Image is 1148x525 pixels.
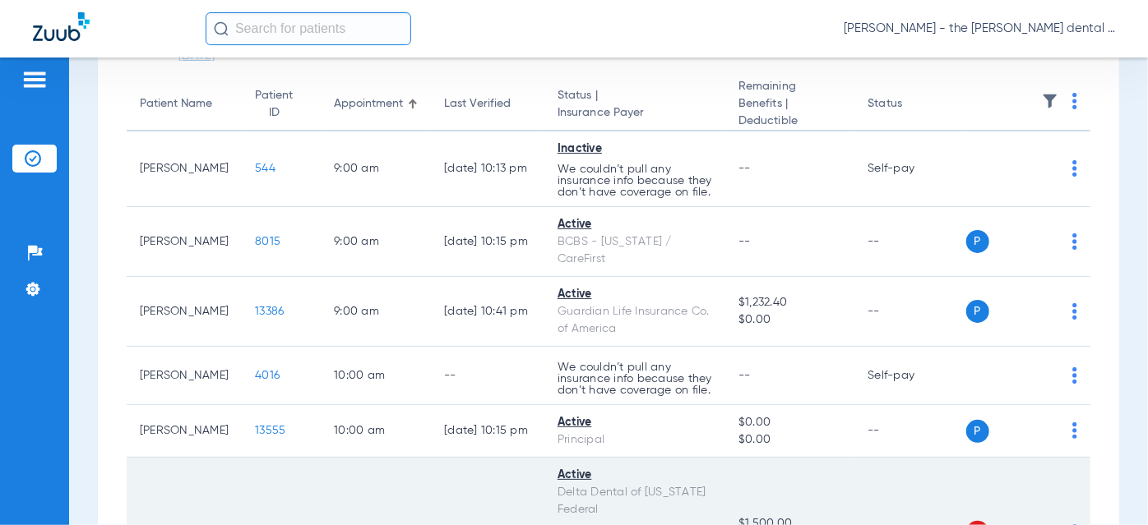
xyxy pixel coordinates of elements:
[140,95,229,113] div: Patient Name
[1072,367,1077,384] img: group-dot-blue.svg
[738,294,841,311] span: $1,232.40
[738,431,841,449] span: $0.00
[1072,93,1077,109] img: group-dot-blue.svg
[255,163,275,174] span: 544
[127,207,242,277] td: [PERSON_NAME]
[558,140,712,158] div: Inactive
[855,277,966,347] td: --
[444,95,531,113] div: Last Verified
[1072,303,1077,320] img: group-dot-blue.svg
[558,216,712,233] div: Active
[321,131,431,207] td: 9:00 AM
[558,467,712,484] div: Active
[558,362,712,396] p: We couldn’t pull any insurance info because they don’t have coverage on file.
[558,104,712,122] span: Insurance Payer
[855,405,966,458] td: --
[255,87,293,122] div: Patient ID
[444,95,511,113] div: Last Verified
[321,207,431,277] td: 9:00 AM
[855,207,966,277] td: --
[558,303,712,338] div: Guardian Life Insurance Co. of America
[431,207,544,277] td: [DATE] 10:15 PM
[321,405,431,458] td: 10:00 AM
[255,306,284,317] span: 13386
[431,405,544,458] td: [DATE] 10:15 PM
[738,236,751,247] span: --
[21,70,48,90] img: hamburger-icon
[1042,93,1058,109] img: filter.svg
[431,347,544,405] td: --
[738,414,841,431] span: $0.00
[558,414,712,431] div: Active
[558,233,712,268] div: BCBS - [US_STATE] / CareFirst
[558,163,712,198] p: We couldn’t pull any insurance info because they don’t have coverage on file.
[431,277,544,347] td: [DATE] 10:41 PM
[334,95,418,113] div: Appointment
[725,78,854,131] th: Remaining Benefits |
[255,425,285,436] span: 13555
[127,277,242,347] td: [PERSON_NAME]
[1072,422,1077,439] img: group-dot-blue.svg
[127,131,242,207] td: [PERSON_NAME]
[214,21,229,36] img: Search Icon
[855,347,966,405] td: Self-pay
[255,370,280,381] span: 4016
[1072,233,1077,250] img: group-dot-blue.svg
[844,21,1115,37] span: [PERSON_NAME] - the [PERSON_NAME] dental group inc
[127,347,242,405] td: [PERSON_NAME]
[966,420,989,443] span: P
[334,95,403,113] div: Appointment
[255,236,280,247] span: 8015
[255,87,308,122] div: Patient ID
[558,431,712,449] div: Principal
[738,370,751,381] span: --
[127,405,242,458] td: [PERSON_NAME]
[206,12,411,45] input: Search for patients
[431,131,544,207] td: [DATE] 10:13 PM
[558,286,712,303] div: Active
[855,78,966,131] th: Status
[321,277,431,347] td: 9:00 AM
[1072,160,1077,177] img: group-dot-blue.svg
[738,113,841,130] span: Deductible
[1066,446,1148,525] iframe: Chat Widget
[855,131,966,207] td: Self-pay
[140,95,212,113] div: Patient Name
[33,12,90,41] img: Zuub Logo
[966,230,989,253] span: P
[738,311,841,329] span: $0.00
[544,78,725,131] th: Status |
[738,163,751,174] span: --
[966,300,989,323] span: P
[558,484,712,518] div: Delta Dental of [US_STATE] Federal
[321,347,431,405] td: 10:00 AM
